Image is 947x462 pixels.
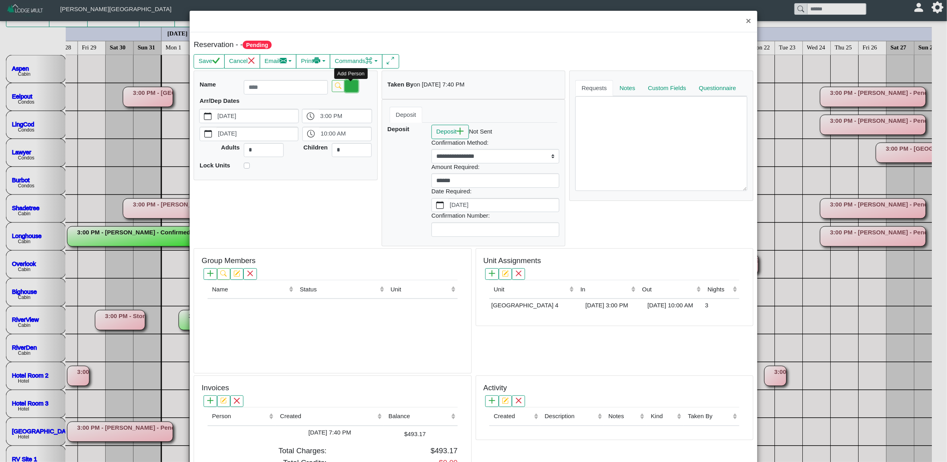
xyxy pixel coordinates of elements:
[313,57,321,65] svg: printer fill
[307,130,315,138] svg: clock
[212,412,267,421] div: Person
[200,97,239,104] b: Arr/Dep Dates
[260,54,297,69] button: Emailenvelope fill
[230,268,243,280] button: pencil square
[330,54,382,69] button: Commandscommand
[216,127,298,141] label: [DATE]
[365,57,373,65] svg: command
[220,397,227,404] svg: pencil square
[431,188,559,195] h6: Date Required:
[489,299,576,312] td: [GEOGRAPHIC_DATA] 4
[200,109,216,123] button: calendar
[708,285,731,294] div: Nights
[431,125,469,139] button: Depositplus
[386,428,426,439] div: $493.17
[485,395,498,407] button: plus
[494,412,532,421] div: Created
[640,301,701,310] div: [DATE] 10:00 AM
[280,412,376,421] div: Created
[332,80,345,92] button: search
[208,446,327,456] h5: Total Charges:
[200,81,216,88] b: Name
[216,109,298,123] label: [DATE]
[303,127,319,141] button: clock
[436,201,444,209] svg: calendar
[339,446,458,456] h5: $493.17
[388,81,414,88] b: Taken By
[207,270,214,277] svg: plus
[608,412,638,421] div: Notes
[207,397,214,404] svg: plus
[431,212,559,219] h6: Confirmation Number:
[740,11,757,32] button: Close
[382,54,399,69] button: arrows angle expand
[483,256,541,265] h5: Unit Assignments
[212,57,220,65] svg: check
[221,144,240,151] b: Adults
[319,127,371,141] label: 10:00 AM
[307,112,314,120] svg: clock
[202,256,255,265] h5: Group Members
[431,163,559,171] h6: Amount Required:
[512,268,525,280] button: x
[502,270,508,277] svg: pencil square
[516,397,522,404] svg: x
[388,126,410,132] b: Deposit
[692,80,742,96] a: Questionnaire
[642,80,693,96] a: Custom Fields
[220,270,227,277] svg: search
[489,270,495,277] svg: plus
[578,301,636,310] div: [DATE] 3:00 PM
[204,395,217,407] button: plus
[432,199,448,212] button: calendar
[414,81,465,88] i: on [DATE] 7:40 PM
[212,285,287,294] div: Name
[642,285,695,294] div: Out
[200,127,216,141] button: calendar
[390,285,449,294] div: Unit
[204,268,217,280] button: plus
[233,397,240,404] svg: x
[247,270,253,277] svg: x
[489,397,495,404] svg: plus
[194,40,471,49] h5: Reservation - -
[387,57,394,65] svg: arrows angle expand
[483,383,507,393] h5: Activity
[494,285,568,294] div: Unit
[334,68,368,79] div: Add Person
[217,395,230,407] button: pencil square
[319,109,372,123] label: 3:00 PM
[280,57,287,65] svg: envelope fill
[233,270,240,277] svg: pencil square
[243,268,257,280] button: x
[204,112,212,120] svg: calendar
[688,412,731,421] div: Taken By
[613,80,641,96] a: Notes
[502,397,508,404] svg: pencil square
[580,285,629,294] div: In
[703,299,739,312] td: 3
[194,54,224,69] button: Savecheck
[431,139,559,146] h6: Confirmation Method:
[469,128,492,135] i: Not Sent
[202,383,229,393] h5: Invoices
[499,268,512,280] button: pencil square
[224,54,260,69] button: Cancelx
[302,109,319,123] button: clock
[485,268,498,280] button: plus
[457,128,464,135] svg: plus
[651,412,675,421] div: Kind
[335,83,341,89] svg: search
[217,268,230,280] button: search
[575,80,613,96] a: Requests
[388,412,449,421] div: Balance
[278,428,382,437] div: [DATE] 7:40 PM
[304,144,328,151] b: Children
[200,162,230,169] b: Lock Units
[545,412,596,421] div: Description
[230,395,243,407] button: x
[296,54,330,69] button: Printprinter fill
[345,80,358,92] button: plus
[248,57,255,65] svg: x
[204,130,212,138] svg: calendar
